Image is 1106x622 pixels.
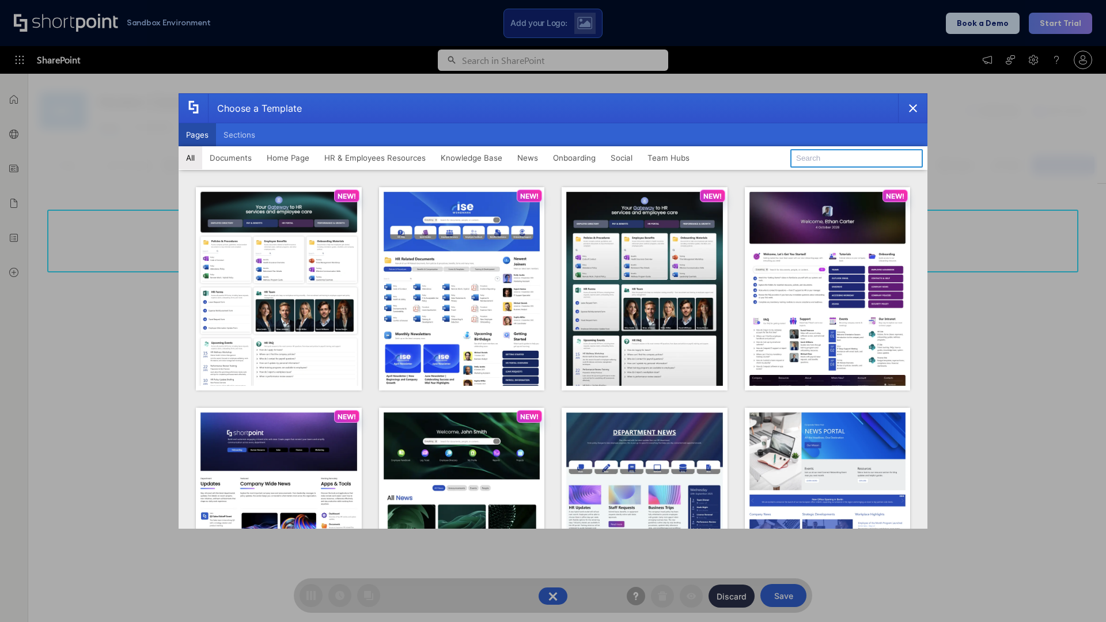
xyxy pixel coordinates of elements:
button: Onboarding [546,146,603,169]
button: News [510,146,546,169]
button: Team Hubs [640,146,697,169]
iframe: Chat Widget [899,488,1106,622]
button: Home Page [259,146,317,169]
p: NEW! [338,412,356,421]
button: Social [603,146,640,169]
button: All [179,146,202,169]
button: Documents [202,146,259,169]
button: Knowledge Base [433,146,510,169]
button: Pages [179,123,216,146]
p: NEW! [520,412,539,421]
p: NEW! [703,192,722,200]
p: NEW! [338,192,356,200]
input: Search [790,149,923,168]
p: NEW! [886,192,904,200]
button: Sections [216,123,263,146]
button: HR & Employees Resources [317,146,433,169]
div: template selector [179,93,927,529]
p: NEW! [520,192,539,200]
div: Choose a Template [208,94,302,123]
